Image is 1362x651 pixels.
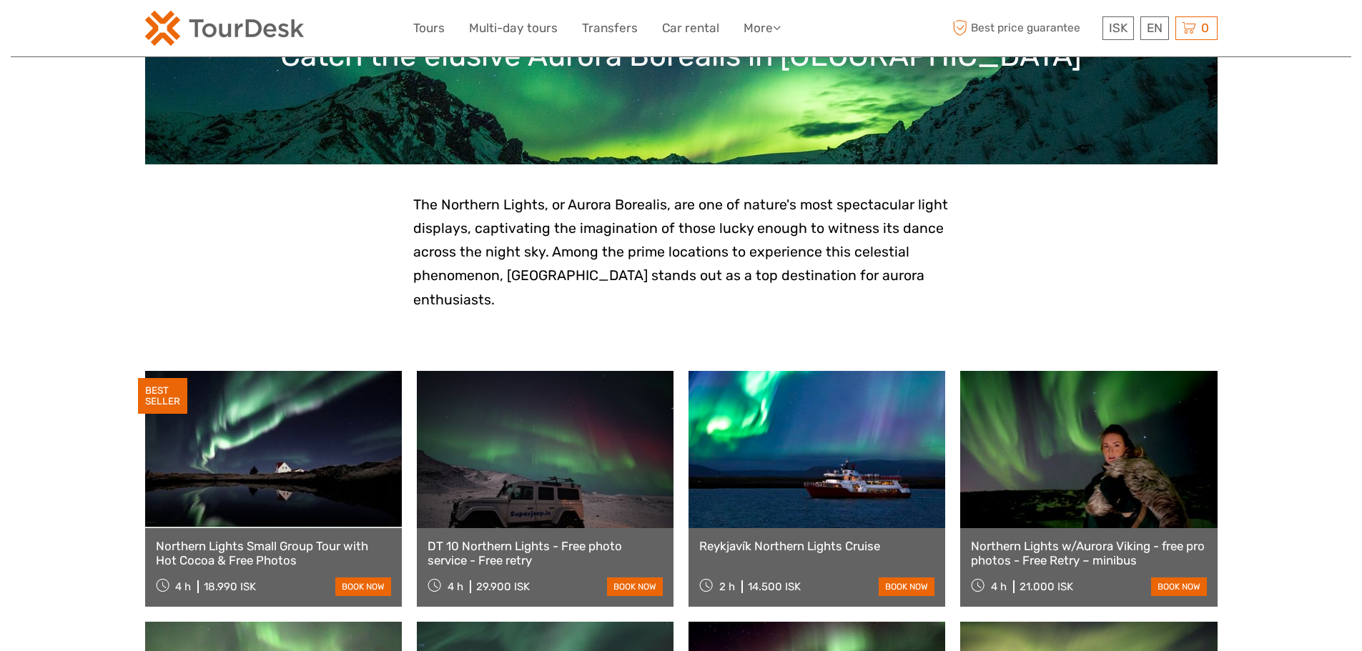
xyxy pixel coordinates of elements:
a: Transfers [582,18,638,39]
button: Open LiveChat chat widget [164,22,182,39]
a: More [744,18,781,39]
p: We're away right now. Please check back later! [20,25,162,36]
div: 21.000 ISK [1020,580,1073,593]
img: 120-15d4194f-c635-41b9-a512-a3cb382bfb57_logo_small.png [145,11,304,46]
a: book now [1151,577,1207,596]
a: Northern Lights w/Aurora Viking - free pro photos - Free Retry – minibus [971,539,1206,568]
a: book now [607,577,663,596]
span: 4 h [175,580,191,593]
a: DT 10 Northern Lights - Free photo service - Free retry [428,539,663,568]
div: 18.990 ISK [204,580,256,593]
span: 4 h [448,580,463,593]
div: BEST SELLER [138,378,187,414]
a: Tours [413,18,445,39]
a: Reykjavík Northern Lights Cruise [699,539,934,553]
span: 4 h [991,580,1007,593]
a: Multi-day tours [469,18,558,39]
span: 2 h [719,580,735,593]
div: EN [1140,16,1169,40]
span: Best price guarantee [949,16,1099,40]
a: Northern Lights Small Group Tour with Hot Cocoa & Free Photos [156,539,391,568]
a: book now [879,577,934,596]
a: book now [335,577,391,596]
span: The Northern Lights, or Aurora Borealis, are one of nature's most spectacular light displays, cap... [413,197,948,308]
div: 14.500 ISK [748,580,801,593]
div: 29.900 ISK [476,580,530,593]
span: 0 [1199,21,1211,35]
a: Car rental [662,18,719,39]
span: ISK [1109,21,1127,35]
